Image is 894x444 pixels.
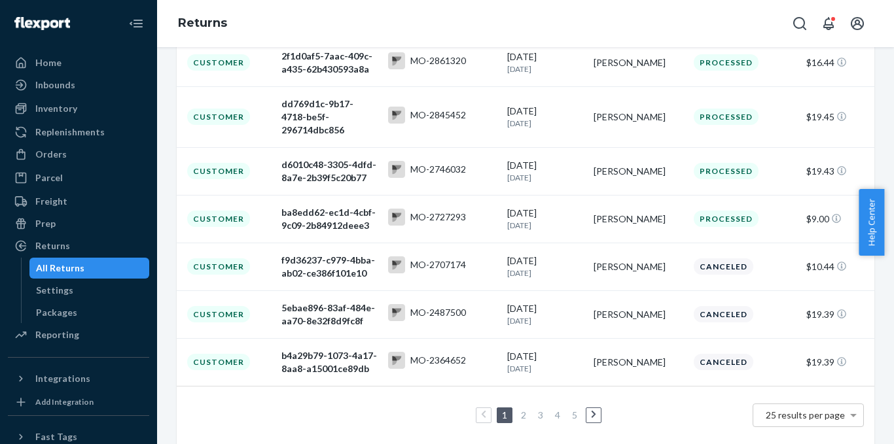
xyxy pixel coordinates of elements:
div: [PERSON_NAME] [594,213,683,226]
a: Replenishments [8,122,149,143]
div: Canceled [694,306,753,322]
div: MO-2727293 [410,211,466,224]
a: Reporting [8,324,149,345]
td: $9.00 [801,195,874,243]
div: MO-2861320 [410,54,466,67]
div: [DATE] [507,159,583,183]
td: $19.45 [801,86,874,147]
div: Processed [694,54,759,71]
div: Canceled [694,258,753,275]
div: [DATE] [507,105,583,129]
div: Fast Tags [35,430,77,443]
a: Packages [29,302,150,323]
div: [PERSON_NAME] [594,356,683,369]
a: Page 4 [552,409,563,420]
div: MO-2487500 [410,306,466,319]
div: Settings [36,284,73,297]
div: [PERSON_NAME] [594,56,683,69]
div: Customer [187,109,250,125]
div: [PERSON_NAME] [594,111,683,124]
td: $16.44 [801,39,874,86]
a: Inbounds [8,75,149,95]
div: Processed [694,109,759,125]
div: [DATE] [507,302,583,326]
div: b4a29b79-1073-4a17-8aa8-a15001ce89db [281,349,377,375]
div: MO-2364652 [410,354,466,367]
p: [DATE] [507,363,583,374]
div: All Returns [36,262,84,275]
div: Customer [187,54,250,71]
div: Freight [35,195,67,208]
a: Freight [8,191,149,212]
a: Orders [8,144,149,165]
p: [DATE] [507,220,583,231]
a: Parcel [8,167,149,188]
a: All Returns [29,258,150,279]
a: Returns [178,16,227,30]
div: Customer [187,306,250,322]
div: [DATE] [507,50,583,75]
div: [PERSON_NAME] [594,260,683,273]
button: Close Navigation [123,10,149,37]
div: [DATE] [507,207,583,231]
div: Orders [35,148,67,161]
button: Integrations [8,368,149,389]
button: Open notifications [815,10,842,37]
div: Customer [187,258,250,275]
div: 2f1d0af5-7aac-409c-a435-62b430593a8a [281,50,377,76]
div: Replenishments [35,126,105,139]
div: d6010c48-3305-4dfd-8a7e-2b39f5c20b77 [281,158,377,184]
button: Open account menu [844,10,870,37]
span: 25 results per page [766,409,845,420]
div: Canceled [694,354,753,370]
div: Prep [35,217,56,230]
div: [PERSON_NAME] [594,308,683,321]
p: [DATE] [507,63,583,75]
div: ba8edd62-ec1d-4cbf-9c09-2b84912deee3 [281,206,377,232]
div: f9d36237-c979-4bba-ab02-ce386f101e10 [281,254,377,280]
div: Customer [187,354,250,370]
a: Settings [29,280,150,301]
a: Page 1 is your current page [499,409,510,420]
a: Home [8,52,149,73]
div: Integrations [35,372,90,385]
div: dd769d1c-9b17-4718-be5f-296714dbc856 [281,97,377,137]
div: Inventory [35,102,77,115]
a: Page 5 [569,409,580,420]
p: [DATE] [507,118,583,129]
div: [PERSON_NAME] [594,165,683,178]
p: [DATE] [507,172,583,183]
button: Open Search Box [787,10,813,37]
div: Reporting [35,328,79,341]
a: Page 3 [535,409,546,420]
div: Inbounds [35,78,75,92]
div: MO-2845452 [410,109,466,122]
div: Packages [36,306,77,319]
div: MO-2746032 [410,163,466,176]
div: [DATE] [507,350,583,374]
td: $19.43 [801,147,874,195]
a: Add Integration [8,394,149,410]
a: Inventory [8,98,149,119]
div: 5ebae896-83af-484e-aa70-8e32f8d9fc8f [281,301,377,328]
div: Processed [694,163,759,179]
button: Help Center [859,189,884,256]
img: Flexport logo [14,17,70,30]
a: Prep [8,213,149,234]
div: Home [35,56,62,69]
p: [DATE] [507,315,583,326]
td: $10.44 [801,243,874,290]
td: $19.39 [801,290,874,338]
div: MO-2707174 [410,258,466,271]
td: $19.39 [801,338,874,386]
ol: breadcrumbs [168,5,238,43]
div: Customer [187,211,250,227]
a: Page 2 [518,409,529,420]
div: Customer [187,163,250,179]
div: Returns [35,239,70,252]
a: Returns [8,235,149,256]
div: Parcel [35,171,63,184]
div: Processed [694,211,759,227]
p: [DATE] [507,267,583,279]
